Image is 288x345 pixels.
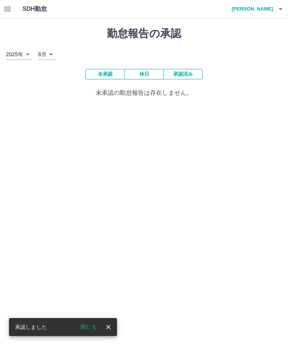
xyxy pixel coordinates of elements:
[6,88,282,97] p: 未承認の勤怠報告は存在しません。
[85,69,124,79] button: 未承認
[124,69,163,79] button: 休日
[38,49,55,60] div: 8月
[103,321,114,333] button: close
[6,27,282,40] h1: 勤怠報告の承認
[6,49,32,60] div: 2025年
[163,69,202,79] button: 承認済み
[15,320,47,334] div: 承認しました
[75,321,103,333] button: 閉じる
